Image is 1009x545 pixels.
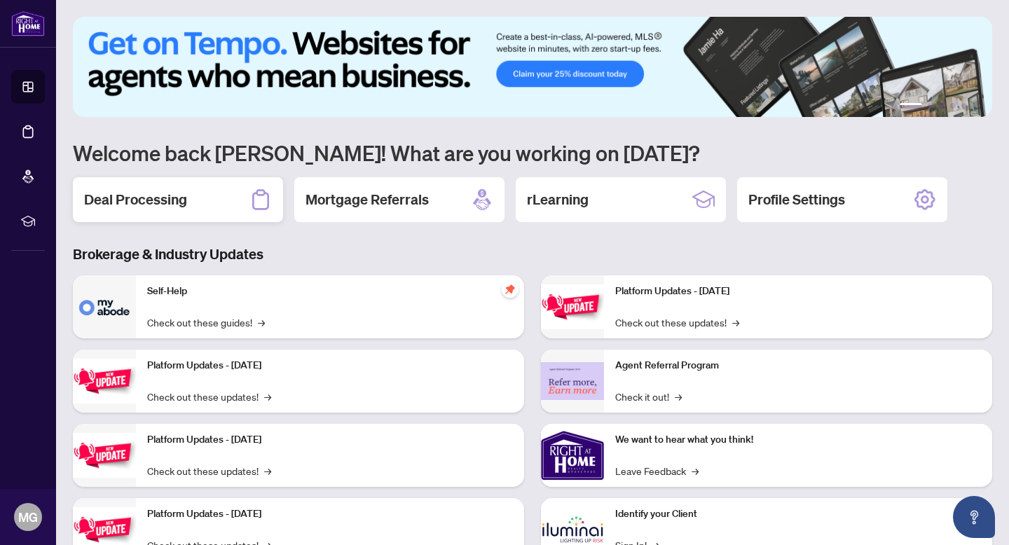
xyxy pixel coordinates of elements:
[73,359,136,403] img: Platform Updates - September 16, 2025
[541,424,604,487] img: We want to hear what you think!
[502,281,519,298] span: pushpin
[147,432,513,448] p: Platform Updates - [DATE]
[147,358,513,373] p: Platform Updates - [DATE]
[615,284,981,299] p: Platform Updates - [DATE]
[147,315,265,330] a: Check out these guides!→
[953,496,995,538] button: Open asap
[615,463,699,478] a: Leave Feedback→
[950,103,956,109] button: 4
[732,315,739,330] span: →
[73,244,992,264] h3: Brokerage & Industry Updates
[692,463,699,478] span: →
[961,103,967,109] button: 5
[84,190,187,209] h2: Deal Processing
[541,284,604,329] img: Platform Updates - June 23, 2025
[18,507,38,527] span: MG
[900,103,922,109] button: 1
[147,463,271,478] a: Check out these updates!→
[973,103,978,109] button: 6
[264,389,271,404] span: →
[541,362,604,401] img: Agent Referral Program
[11,11,45,36] img: logo
[615,506,981,522] p: Identify your Client
[928,103,933,109] button: 2
[73,139,992,166] h1: Welcome back [PERSON_NAME]! What are you working on [DATE]?
[615,358,981,373] p: Agent Referral Program
[615,432,981,448] p: We want to hear what you think!
[615,389,682,404] a: Check it out!→
[147,506,513,522] p: Platform Updates - [DATE]
[73,17,992,117] img: Slide 0
[675,389,682,404] span: →
[939,103,945,109] button: 3
[748,190,845,209] h2: Profile Settings
[73,433,136,477] img: Platform Updates - July 21, 2025
[258,315,265,330] span: →
[264,463,271,478] span: →
[306,190,429,209] h2: Mortgage Referrals
[147,389,271,404] a: Check out these updates!→
[615,315,739,330] a: Check out these updates!→
[527,190,589,209] h2: rLearning
[147,284,513,299] p: Self-Help
[73,275,136,338] img: Self-Help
